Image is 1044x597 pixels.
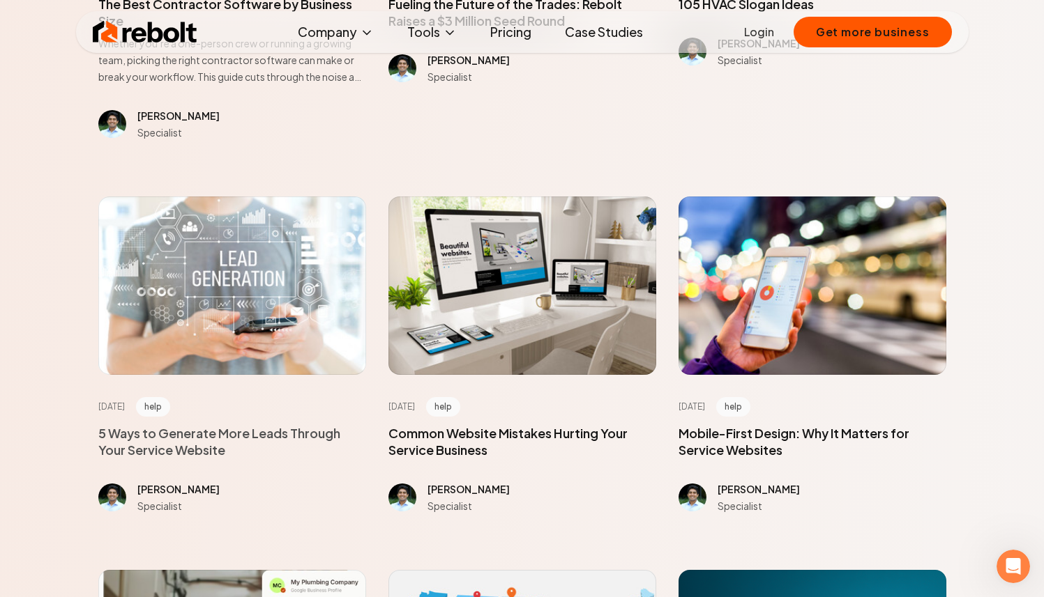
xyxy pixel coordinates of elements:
a: Login [744,24,774,40]
span: [PERSON_NAME] [137,109,220,122]
img: Rebolt Logo [93,18,197,46]
time: [DATE] [679,401,705,412]
time: [DATE] [98,401,125,412]
button: Company [287,18,385,46]
time: [DATE] [388,401,415,412]
a: Case Studies [554,18,654,46]
iframe: Intercom live chat [997,550,1030,583]
span: [PERSON_NAME] [428,54,510,66]
button: Get more business [794,17,952,47]
a: Common Website Mistakes Hurting Your Service Business [388,425,628,458]
a: 5 Ways to Generate More Leads Through Your Service Website [98,425,340,458]
a: Mobile-First Design: Why It Matters for Service Websites [679,425,909,458]
span: [PERSON_NAME] [428,483,510,495]
button: Tools [396,18,468,46]
a: Pricing [479,18,543,46]
span: help [426,397,460,417]
span: [PERSON_NAME] [718,483,800,495]
span: [PERSON_NAME] [137,483,220,495]
span: help [716,397,750,417]
span: help [136,397,170,417]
